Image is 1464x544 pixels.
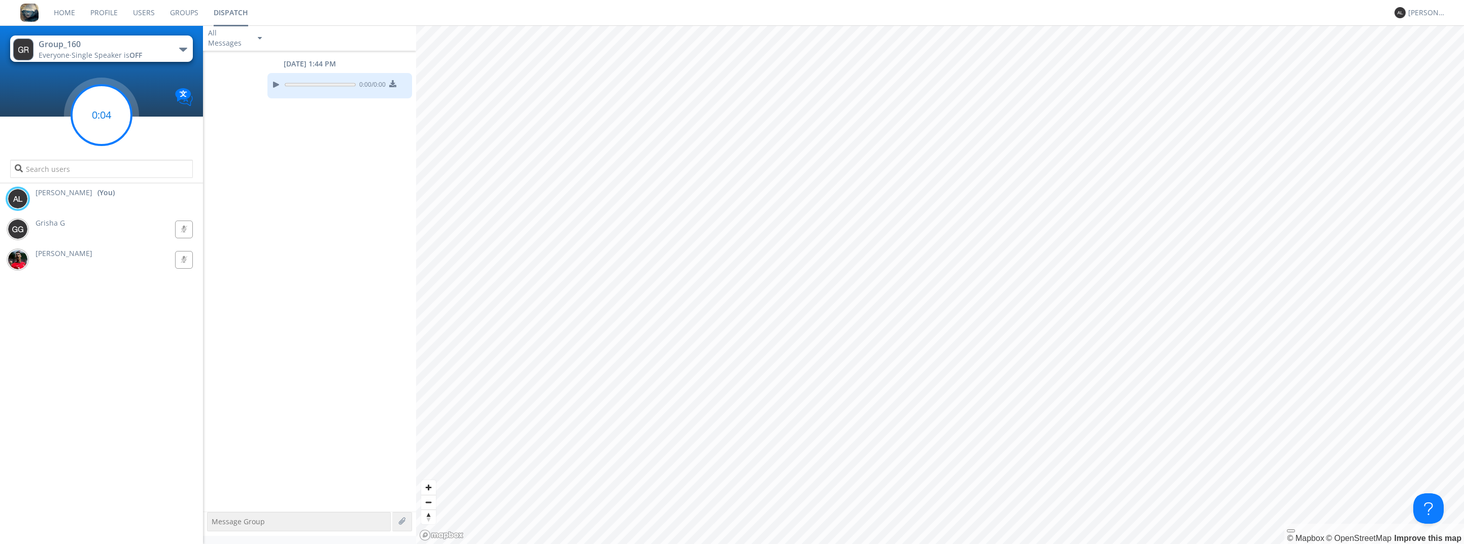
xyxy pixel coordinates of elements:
div: All Messages [208,28,249,48]
img: download media button [389,80,396,87]
img: 373638.png [1394,7,1406,18]
div: Everyone · [39,50,153,60]
span: 0:00 / 0:00 [356,80,386,91]
input: Search users [10,160,193,178]
img: Translation enabled [175,88,193,106]
a: Map feedback [1394,534,1461,542]
div: [PERSON_NAME] [1408,8,1446,18]
button: Zoom in [421,480,436,495]
a: Mapbox [1287,534,1324,542]
img: b497e1ca2c5b4877b05cb6c52fa8fbde [8,249,28,270]
button: Toggle attribution [1287,529,1295,532]
span: Zoom out [421,495,436,510]
a: Mapbox logo [419,529,464,541]
div: (You) [97,188,115,198]
iframe: Toggle Customer Support [1413,493,1444,524]
button: Zoom out [421,495,436,510]
a: OpenStreetMap [1326,534,1391,542]
img: 8ff700cf5bab4eb8a436322861af2272 [20,4,39,22]
span: [PERSON_NAME] [36,188,92,198]
canvas: Map [416,25,1464,544]
div: Group_160 [39,39,153,50]
img: 373638.png [8,189,28,209]
span: Grisha G [36,218,65,228]
span: [PERSON_NAME] [36,248,92,258]
img: caret-down-sm.svg [258,37,262,40]
img: 373638.png [8,219,28,239]
span: Single Speaker is [72,50,142,60]
button: Group_160Everyone·Single Speaker isOFF [10,35,193,62]
span: OFF [129,50,142,60]
button: Reset bearing to north [421,510,436,524]
div: [DATE] 1:44 PM [203,59,416,69]
img: 373638.png [13,39,33,60]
